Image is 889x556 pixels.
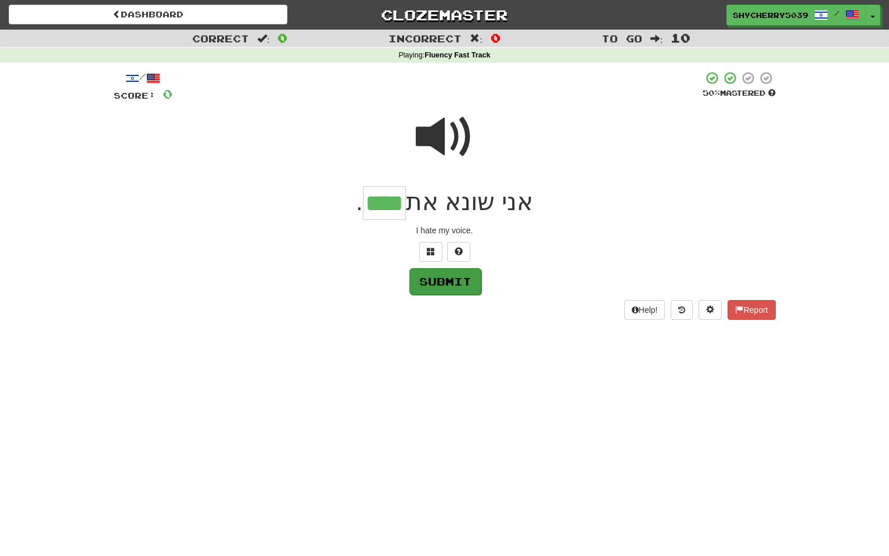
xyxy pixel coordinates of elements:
span: Correct [192,33,249,44]
span: / [834,9,840,17]
div: I hate my voice. [114,225,776,236]
span: Score: [114,91,156,100]
span: To go [602,33,642,44]
button: Switch sentence to multiple choice alt+p [419,242,442,262]
span: 0 [491,31,501,45]
strong: Fluency Fast Track [424,51,490,59]
span: 10 [671,31,690,45]
div: Mastered [703,88,776,99]
button: Help! [624,300,665,320]
span: Incorrect [388,33,462,44]
a: Dashboard [9,5,287,24]
span: 0 [278,31,287,45]
button: Single letter hint - you only get 1 per sentence and score half the points! alt+h [447,242,470,262]
span: : [470,34,483,44]
button: Report [728,300,775,320]
span: ShyCherry5039 [733,10,808,20]
button: Round history (alt+y) [671,300,693,320]
a: Clozemaster [305,5,584,25]
span: 50 % [703,88,720,98]
button: Submit [409,268,481,295]
span: אני שונא את [406,188,533,215]
a: ShyCherry5039 / [726,5,866,26]
span: . [356,188,363,215]
span: : [257,34,270,44]
span: : [650,34,663,44]
div: / [114,71,172,85]
span: 0 [163,86,172,101]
